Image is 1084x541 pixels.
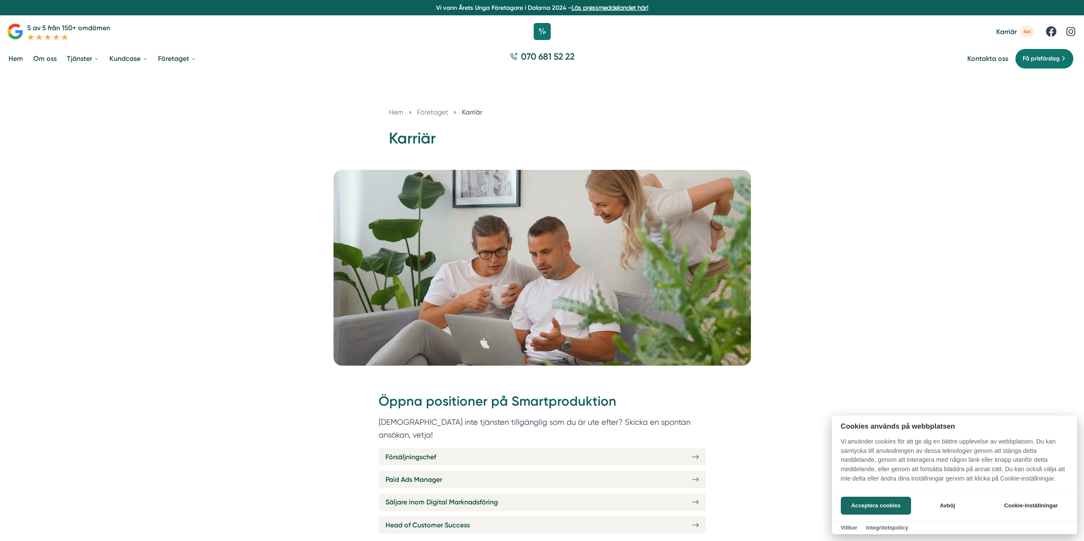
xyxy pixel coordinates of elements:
[866,524,908,531] a: Integritetspolicy
[841,497,911,515] button: Acceptera cookies
[832,437,1077,489] p: Vi använder cookies för att ge dig en bättre upplevelse av webbplatsen. Du kan samtycka till anvä...
[914,497,981,515] button: Avböj
[841,524,857,531] a: Villkor
[994,497,1068,515] button: Cookie-inställningar
[832,422,1077,430] h2: Cookies används på webbplatsen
